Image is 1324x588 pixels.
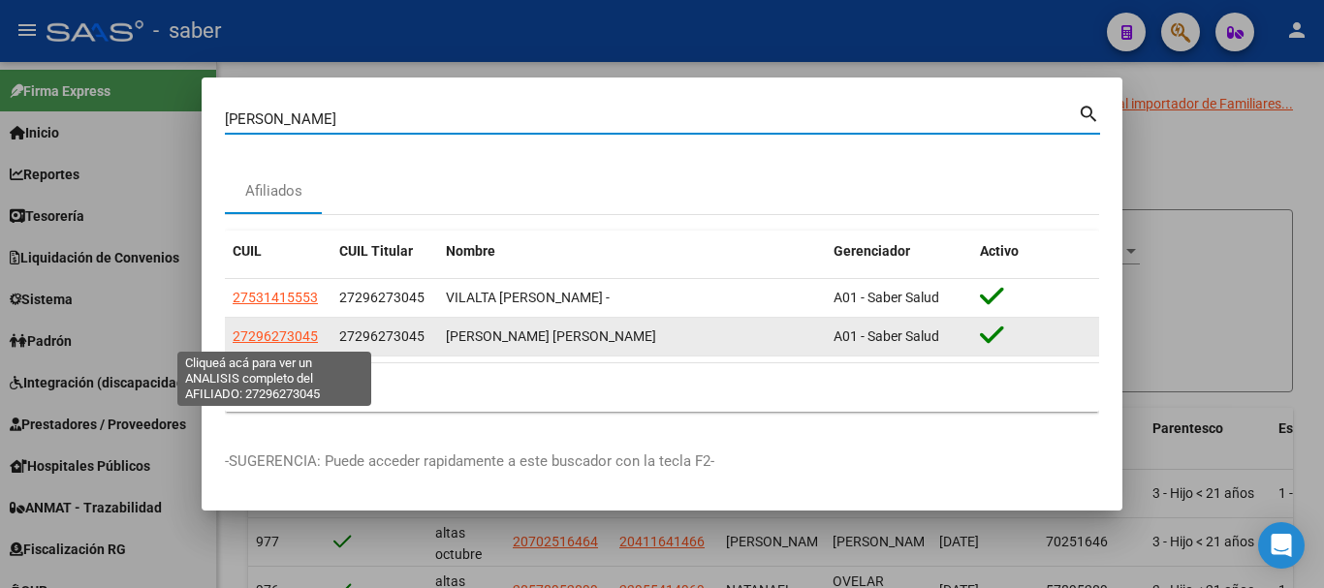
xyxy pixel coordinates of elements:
[980,243,1019,259] span: Activo
[339,328,425,344] span: 27296273045
[339,290,425,305] span: 27296273045
[972,231,1099,272] datatable-header-cell: Activo
[245,180,302,202] div: Afiliados
[331,231,438,272] datatable-header-cell: CUIL Titular
[438,231,826,272] datatable-header-cell: Nombre
[826,231,972,272] datatable-header-cell: Gerenciador
[339,243,413,259] span: CUIL Titular
[446,243,495,259] span: Nombre
[233,290,318,305] span: 27531415553
[834,243,910,259] span: Gerenciador
[233,328,318,344] span: 27296273045
[225,231,331,272] datatable-header-cell: CUIL
[446,287,818,309] div: VILALTA [PERSON_NAME] -
[834,290,939,305] span: A01 - Saber Salud
[225,363,1099,412] div: 2 total
[233,243,262,259] span: CUIL
[834,328,939,344] span: A01 - Saber Salud
[1258,522,1305,569] div: Open Intercom Messenger
[1078,101,1100,124] mat-icon: search
[446,325,818,348] div: [PERSON_NAME] [PERSON_NAME]
[225,450,1099,473] p: -SUGERENCIA: Puede acceder rapidamente a este buscador con la tecla F2-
